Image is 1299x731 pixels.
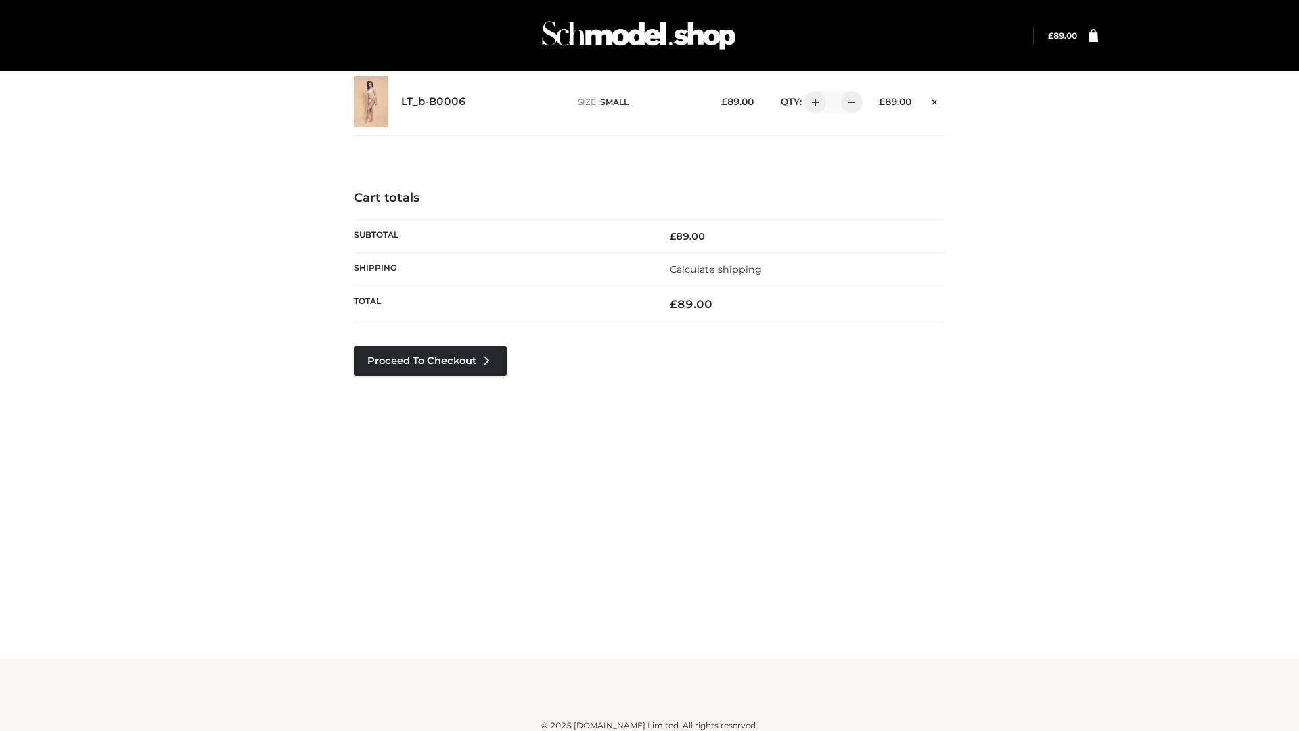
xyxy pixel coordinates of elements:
img: Schmodel Admin 964 [537,9,740,62]
div: QTY: [767,91,858,113]
a: Remove this item [925,91,945,109]
th: Total [354,286,649,322]
bdi: 89.00 [879,96,911,107]
a: Calculate shipping [670,263,762,275]
th: Subtotal [354,219,649,252]
h4: Cart totals [354,191,945,206]
span: £ [670,297,677,311]
span: £ [1048,30,1053,41]
span: SMALL [600,97,629,107]
span: £ [670,230,676,242]
img: LT_b-B0006 - SMALL [354,76,388,127]
span: £ [879,96,885,107]
span: £ [721,96,727,107]
a: £89.00 [1048,30,1077,41]
th: Shipping [354,252,649,286]
bdi: 89.00 [1048,30,1077,41]
bdi: 89.00 [670,297,712,311]
bdi: 89.00 [670,230,705,242]
a: Proceed to Checkout [354,346,507,376]
bdi: 89.00 [721,96,754,107]
a: LT_b-B0006 [401,95,466,108]
p: size : [578,96,700,108]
